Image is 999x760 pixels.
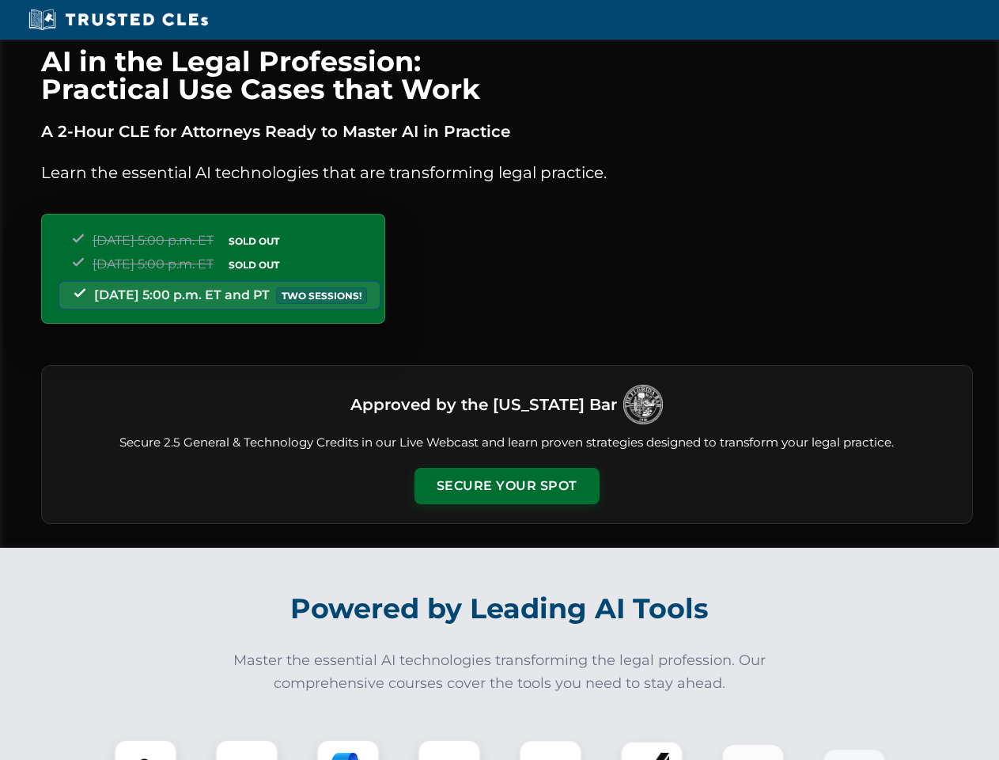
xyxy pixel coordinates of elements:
button: Secure Your Spot [414,468,600,504]
h2: Powered by Leading AI Tools [62,581,938,636]
span: SOLD OUT [223,256,285,273]
img: Trusted CLEs [24,8,213,32]
p: Learn the essential AI technologies that are transforming legal practice. [41,160,973,185]
span: [DATE] 5:00 p.m. ET [93,256,214,272]
p: Master the essential AI technologies transforming the legal profession. Our comprehensive courses... [223,649,777,695]
img: Logo [623,385,663,424]
p: A 2-Hour CLE for Attorneys Ready to Master AI in Practice [41,119,973,144]
h1: AI in the Legal Profession: Practical Use Cases that Work [41,47,973,103]
span: [DATE] 5:00 p.m. ET [93,233,214,248]
p: Secure 2.5 General & Technology Credits in our Live Webcast and learn proven strategies designed ... [61,434,953,452]
span: SOLD OUT [223,233,285,249]
h3: Approved by the [US_STATE] Bar [350,390,617,419]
